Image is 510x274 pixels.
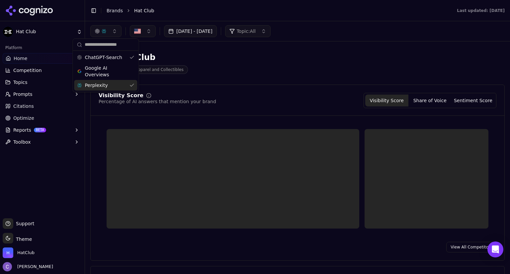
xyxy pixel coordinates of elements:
[3,113,82,123] a: Optimize
[3,247,35,258] button: Open organization switcher
[107,8,123,13] a: Brands
[3,65,82,76] button: Competition
[13,79,28,86] span: Topics
[17,250,35,256] span: HatClub
[3,77,82,88] button: Topics
[13,237,32,242] span: Theme
[13,139,31,145] span: Toolbox
[446,242,496,252] a: View All Competitors
[85,54,122,61] span: ChatGPT-Search
[3,262,53,271] button: Open user button
[16,29,74,35] span: Hat Club
[457,8,505,13] div: Last updated: [DATE]
[408,95,452,106] button: Share of Voice
[34,128,46,132] span: BETA
[107,7,444,14] nav: breadcrumb
[85,65,127,78] span: Google AI Overviews
[3,137,82,147] button: Toolbox
[85,82,108,89] span: Perplexity
[99,93,143,98] div: Visibility Score
[3,53,82,64] a: Home
[3,27,13,37] img: Hat Club
[3,247,13,258] img: HatClub
[73,51,138,92] div: Suggestions
[365,95,408,106] button: Visibility Score
[452,95,495,106] button: Sentiment Score
[99,98,216,105] div: Percentage of AI answers that mention your brand
[15,264,53,270] span: [PERSON_NAME]
[14,55,27,62] span: Home
[487,241,503,257] div: Open Intercom Messenger
[3,89,82,100] button: Prompts
[134,7,154,14] span: Hat Club
[13,220,34,227] span: Support
[13,91,33,98] span: Prompts
[3,42,82,53] div: Platform
[117,52,188,63] div: Hat Club
[13,115,34,121] span: Optimize
[13,67,42,74] span: Competition
[117,65,188,74] span: Sports Apparel and Collectibles
[3,262,12,271] img: Chris Hayes
[237,28,256,34] span: Topic: All
[3,125,82,135] button: ReportsBETA
[3,101,82,111] a: Citations
[134,28,141,34] img: United States
[13,103,34,109] span: Citations
[164,25,217,37] button: [DATE] - [DATE]
[13,127,31,133] span: Reports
